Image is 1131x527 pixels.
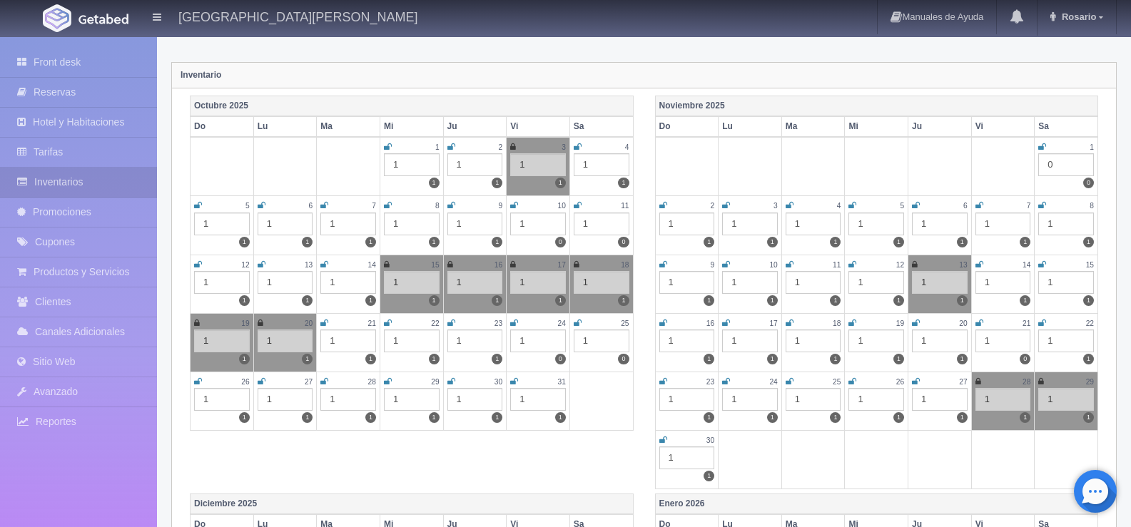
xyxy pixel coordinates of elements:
label: 1 [957,295,968,306]
label: 0 [555,237,566,247]
th: Do [655,116,719,137]
div: 1 [510,153,566,176]
th: Diciembre 2025 [191,494,634,515]
label: 0 [1083,178,1094,188]
div: 1 [975,388,1031,411]
div: 1 [510,388,566,411]
label: 1 [429,237,440,247]
label: 0 [555,354,566,364]
div: 1 [975,329,1031,352]
label: 1 [893,412,904,423]
label: 1 [302,237,313,247]
div: 1 [912,213,968,235]
h4: [GEOGRAPHIC_DATA][PERSON_NAME] [178,7,417,25]
div: 1 [912,271,968,294]
small: 17 [769,319,777,327]
div: 1 [574,329,629,352]
div: 1 [912,329,968,352]
div: 1 [194,388,250,411]
small: 25 [833,378,841,386]
small: 5 [900,202,904,210]
th: Do [191,116,254,137]
small: 31 [558,378,566,386]
div: 1 [384,271,440,294]
label: 1 [957,237,968,247]
label: 1 [239,354,250,364]
th: Enero 2026 [655,494,1098,515]
label: 1 [302,412,313,423]
img: Getabed [78,14,128,24]
small: 6 [309,202,313,210]
label: 1 [893,295,904,306]
div: 1 [194,329,250,352]
div: 1 [1038,271,1094,294]
div: 1 [384,213,440,235]
small: 18 [833,319,841,327]
th: Noviembre 2025 [655,96,1098,116]
label: 1 [365,412,376,423]
label: 1 [555,412,566,423]
div: 1 [574,153,629,176]
div: 1 [510,329,566,352]
label: 1 [1083,237,1094,247]
small: 18 [621,261,629,269]
div: 1 [320,329,376,352]
small: 10 [558,202,566,210]
small: 6 [963,202,968,210]
label: 1 [365,354,376,364]
small: 5 [245,202,250,210]
small: 3 [562,143,566,151]
small: 30 [706,436,714,444]
div: 1 [574,271,629,294]
label: 0 [618,237,629,247]
div: 1 [1038,213,1094,235]
label: 1 [830,354,841,364]
div: 1 [722,329,778,352]
small: 8 [1090,202,1094,210]
label: 1 [1020,237,1030,247]
small: 27 [305,378,313,386]
small: 21 [1023,319,1030,327]
div: 1 [447,329,503,352]
small: 25 [621,319,629,327]
small: 24 [769,378,777,386]
div: 1 [194,213,250,235]
div: 1 [320,271,376,294]
label: 1 [492,295,502,306]
th: Ju [908,116,972,137]
label: 1 [492,178,502,188]
small: 26 [241,378,249,386]
small: 4 [837,202,841,210]
th: Sa [569,116,633,137]
div: 1 [659,271,715,294]
div: 1 [510,271,566,294]
small: 20 [305,319,313,327]
small: 1 [1090,143,1094,151]
label: 1 [555,178,566,188]
div: 1 [659,213,715,235]
th: Sa [1035,116,1098,137]
div: 1 [447,271,503,294]
div: 1 [786,213,841,235]
label: 1 [1083,295,1094,306]
small: 21 [368,319,376,327]
div: 1 [447,153,503,176]
div: 1 [447,213,503,235]
label: 1 [618,295,629,306]
small: 19 [896,319,904,327]
th: Mi [845,116,908,137]
small: 11 [833,261,841,269]
div: 1 [786,329,841,352]
label: 1 [429,412,440,423]
div: 1 [722,271,778,294]
small: 30 [495,378,502,386]
div: 1 [258,329,313,352]
small: 24 [558,319,566,327]
small: 29 [1086,378,1094,386]
small: 9 [710,261,714,269]
div: 1 [786,388,841,411]
div: 1 [258,271,313,294]
small: 3 [774,202,778,210]
small: 14 [368,261,376,269]
small: 4 [625,143,629,151]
